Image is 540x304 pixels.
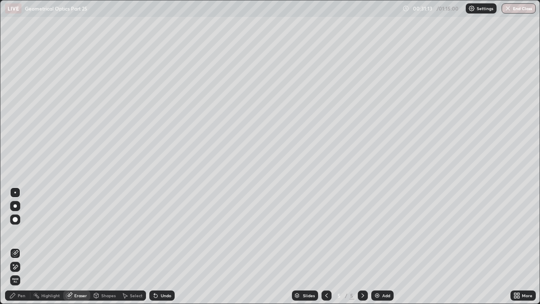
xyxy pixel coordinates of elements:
div: 5 [335,293,343,298]
div: Shapes [101,293,116,298]
img: class-settings-icons [468,5,475,12]
div: / [345,293,348,298]
div: Highlight [41,293,60,298]
div: Slides [303,293,315,298]
p: LIVE [8,5,19,12]
div: 5 [349,292,354,299]
div: Eraser [74,293,87,298]
img: end-class-cross [505,5,511,12]
span: Erase all [11,278,20,283]
p: Settings [477,6,493,11]
p: Geometrical Optics Part 25 [25,5,87,12]
button: End Class [502,3,536,14]
div: Select [130,293,143,298]
div: Add [382,293,390,298]
img: add-slide-button [374,292,381,299]
div: More [522,293,532,298]
div: Pen [18,293,25,298]
div: Undo [161,293,171,298]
